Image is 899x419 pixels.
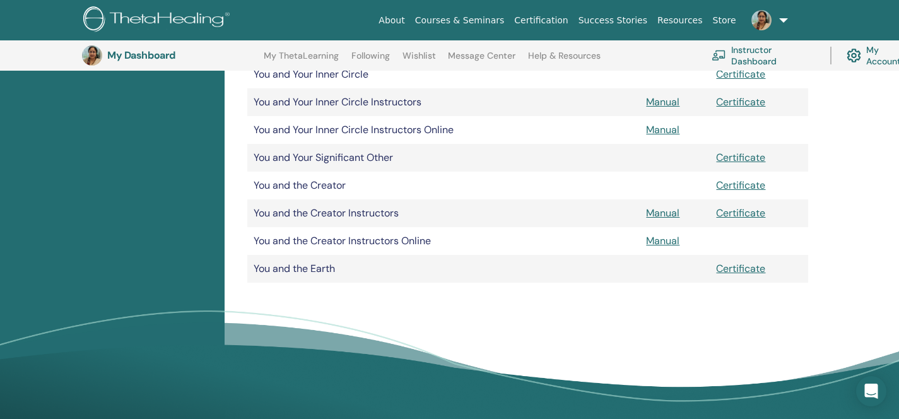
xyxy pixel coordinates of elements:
a: Success Stories [573,9,652,32]
img: chalkboard-teacher.svg [712,50,726,61]
a: Manual [646,123,679,136]
a: Courses & Seminars [410,9,510,32]
a: Instructor Dashboard [712,42,815,69]
td: You and the Creator [247,172,640,199]
a: Certificate [716,206,765,220]
a: Wishlist [402,50,436,71]
h3: My Dashboard [107,49,233,61]
a: Certificate [716,151,765,164]
img: logo.png [83,6,234,35]
td: You and the Creator Instructors Online [247,227,640,255]
td: You and Your Inner Circle Instructors Online [247,116,640,144]
a: Manual [646,206,679,220]
a: Manual [646,234,679,247]
a: Certification [509,9,573,32]
td: You and the Earth [247,255,640,283]
a: Help & Resources [528,50,601,71]
img: default.jpg [751,10,772,30]
img: cog.svg [847,45,861,66]
a: Certificate [716,68,765,81]
td: You and Your Inner Circle Instructors [247,88,640,116]
div: Open Intercom Messenger [856,376,886,406]
td: You and Your Significant Other [247,144,640,172]
td: You and Your Inner Circle [247,61,640,88]
a: Certificate [716,179,765,192]
td: You and the Creator Instructors [247,199,640,227]
img: default.jpg [82,45,102,66]
a: Store [708,9,741,32]
a: Following [351,50,390,71]
a: About [373,9,409,32]
a: Certificate [716,95,765,109]
a: Message Center [448,50,515,71]
a: My ThetaLearning [264,50,339,71]
a: Manual [646,95,679,109]
a: Certificate [716,262,765,275]
a: Resources [652,9,708,32]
